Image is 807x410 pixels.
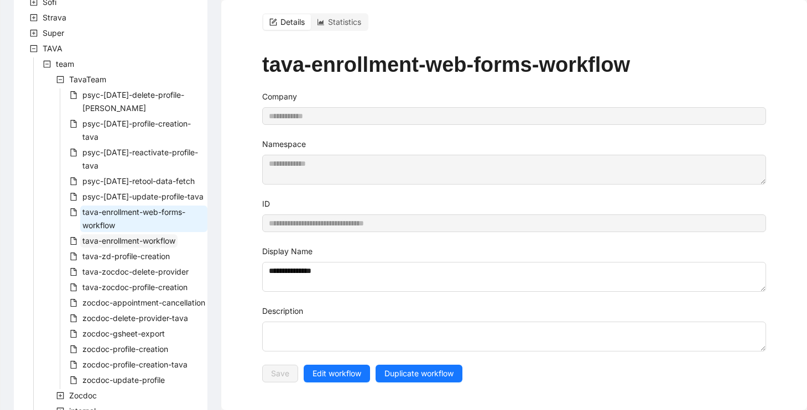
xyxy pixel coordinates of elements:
span: psyc-[DATE]-reactivate-profile-tava [82,148,198,170]
span: zocdoc-delete-provider-tava [82,313,188,323]
span: file [70,237,77,245]
textarea: Namespace [262,155,766,185]
span: file [70,149,77,156]
span: tava-zocdoc-delete-provider [82,267,189,276]
label: Company [262,91,297,103]
span: zocdoc-update-profile [82,375,165,385]
span: Details [280,17,305,27]
span: minus-square [30,45,38,52]
textarea: Display Name [262,262,766,292]
span: zocdoc-update-profile [80,374,167,387]
span: psyc-[DATE]-delete-profile-[PERSON_NAME] [82,90,184,113]
span: file [70,208,77,216]
span: file [70,314,77,322]
span: file [70,193,77,201]
span: psyc-today-update-profile-tava [80,190,206,203]
span: file [70,330,77,338]
span: TAVA [40,42,65,55]
span: zocdoc-gsheet-export [80,327,167,340]
label: Namespace [262,138,306,150]
span: zocdoc-gsheet-export [82,329,165,338]
span: team [54,57,76,71]
span: tava-zd-profile-creation [80,250,172,263]
span: file [70,283,77,291]
span: Zocdoc [67,389,99,402]
span: Statistics [328,17,361,27]
span: file [70,268,77,276]
span: psyc-[DATE]-retool-data-fetch [82,176,195,186]
span: zocdoc-profile-creation-tava [82,360,188,369]
span: plus-square [30,14,38,22]
span: zocdoc-appointment-cancellation [80,296,207,309]
span: zocdoc-appointment-cancellation [82,298,205,307]
span: TavaTeam [67,73,108,86]
span: file [70,376,77,384]
label: Description [262,305,303,317]
textarea: Description [262,322,766,351]
span: Strava [43,13,66,22]
input: ID [262,214,766,232]
span: psyc-today-profile-creation-tava [80,117,207,144]
span: minus-square [43,60,51,68]
span: tava-zd-profile-creation [82,251,170,261]
span: Super [43,28,64,38]
span: Zocdoc [69,391,97,400]
span: psyc-[DATE]-update-profile-tava [82,192,204,201]
span: tava-zocdoc-profile-creation [82,282,188,292]
span: zocdoc-profile-creation-tava [80,358,190,371]
span: psyc-today-delete-profile-tava [80,88,207,115]
span: tava-enrollment-web-forms-workflow [80,206,207,232]
label: Display Name [262,245,313,257]
span: file [70,120,77,128]
span: psyc-today-retool-data-fetch [80,175,197,188]
span: zocdoc-profile-creation [80,343,170,356]
span: psyc-today-reactivate-profile-tava [80,146,207,172]
span: Strava [40,11,69,24]
span: team [56,59,74,69]
button: Edit workflow [304,365,370,382]
span: Edit workflow [313,367,361,380]
input: Company [262,107,766,125]
h1: tava-enrollment-web-forms-workflow [262,52,766,77]
span: TavaTeam [69,75,106,84]
span: plus-square [30,29,38,37]
span: tava-enrollment-workflow [80,234,178,248]
button: Save [262,365,298,382]
span: minus-square [56,76,64,83]
span: zocdoc-delete-provider-tava [80,312,190,325]
button: Duplicate workflow [376,365,462,382]
span: tava-enrollment-web-forms-workflow [82,207,185,230]
span: tava-zocdoc-delete-provider [80,265,191,278]
span: tava-enrollment-workflow [82,236,175,245]
span: tava-zocdoc-profile-creation [80,281,190,294]
span: Duplicate workflow [384,367,454,380]
span: Save [271,367,289,380]
span: zocdoc-profile-creation [82,344,168,354]
span: psyc-[DATE]-profile-creation-tava [82,119,191,141]
span: file [70,177,77,185]
span: TAVA [43,44,63,53]
label: ID [262,198,270,210]
span: plus-square [56,392,64,400]
span: file [70,299,77,307]
span: area-chart [317,18,325,26]
span: file [70,91,77,99]
span: file [70,361,77,369]
span: file [70,345,77,353]
span: Super [40,27,66,40]
span: form [269,18,277,26]
span: file [70,253,77,260]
